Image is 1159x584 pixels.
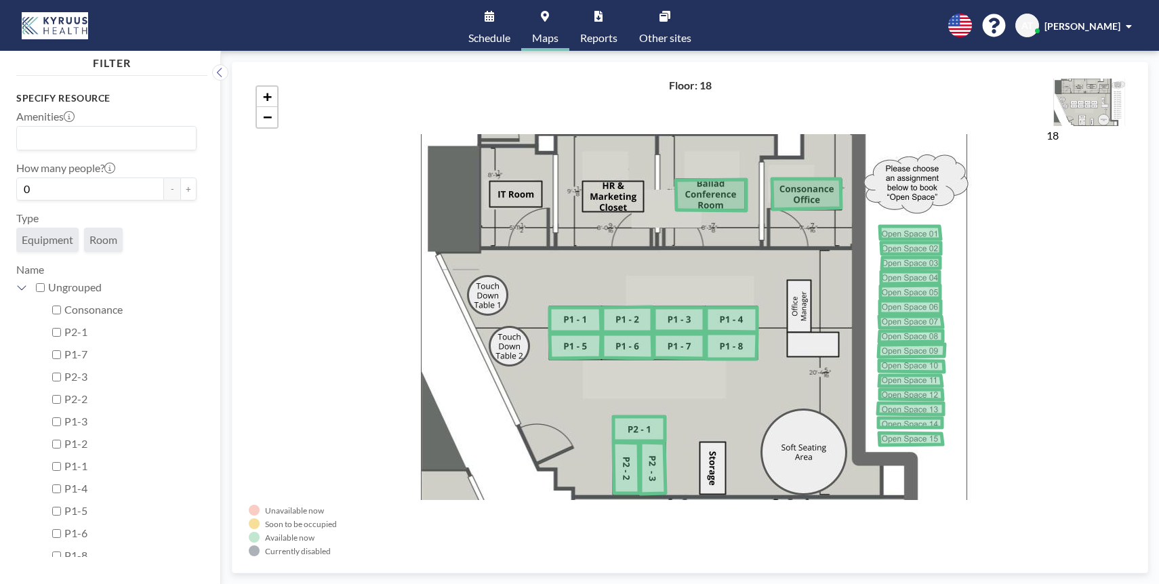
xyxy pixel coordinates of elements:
[64,504,197,518] label: P1-5
[669,79,712,92] h4: Floor: 18
[64,392,197,406] label: P2-2
[257,87,277,107] a: Zoom in
[17,127,196,150] div: Search for option
[263,108,272,125] span: −
[164,178,180,201] button: -
[64,459,197,473] label: P1-1
[48,280,197,294] label: Ungrouped
[639,33,691,43] span: Other sites
[1021,20,1033,32] span: AT
[265,505,324,516] div: Unavailable now
[64,370,197,383] label: P2-3
[18,129,188,147] input: Search for option
[468,33,510,43] span: Schedule
[263,88,272,105] span: +
[265,533,314,543] div: Available now
[1046,79,1131,126] img: 2f7274218fad236723d89774894f4856.jpg
[1044,20,1120,32] span: [PERSON_NAME]
[16,110,75,123] label: Amenities
[580,33,617,43] span: Reports
[265,519,337,529] div: Soon to be occupied
[265,546,331,556] div: Currently disabled
[64,526,197,540] label: P1-6
[16,51,207,70] h4: FILTER
[64,415,197,428] label: P1-3
[22,233,73,247] span: Equipment
[89,233,117,247] span: Room
[16,211,39,225] label: Type
[532,33,558,43] span: Maps
[64,482,197,495] label: P1-4
[1046,129,1059,142] label: 18
[64,348,197,361] label: P1-7
[64,325,197,339] label: P2-1
[257,107,277,127] a: Zoom out
[16,161,115,175] label: How many people?
[22,12,88,39] img: organization-logo
[180,178,197,201] button: +
[64,303,197,316] label: Consonance
[64,549,197,562] label: P1-8
[16,92,197,104] h3: Specify resource
[64,437,197,451] label: P1-2
[16,263,44,276] label: Name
